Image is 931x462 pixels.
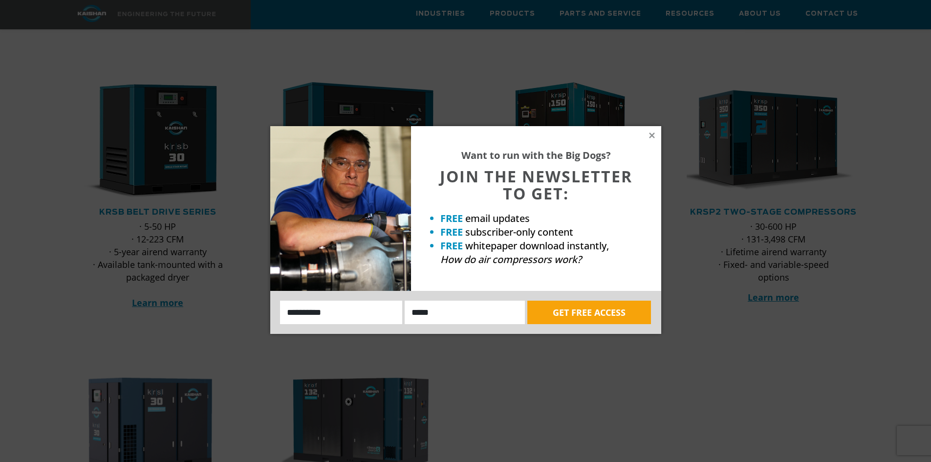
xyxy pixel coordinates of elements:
[440,225,463,239] strong: FREE
[440,253,582,266] em: How do air compressors work?
[405,301,525,324] input: Email
[648,131,656,140] button: Close
[465,212,530,225] span: email updates
[440,212,463,225] strong: FREE
[440,166,632,204] span: JOIN THE NEWSLETTER TO GET:
[280,301,403,324] input: Name:
[527,301,651,324] button: GET FREE ACCESS
[465,239,609,252] span: whitepaper download instantly,
[440,239,463,252] strong: FREE
[465,225,573,239] span: subscriber-only content
[461,149,611,162] strong: Want to run with the Big Dogs?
